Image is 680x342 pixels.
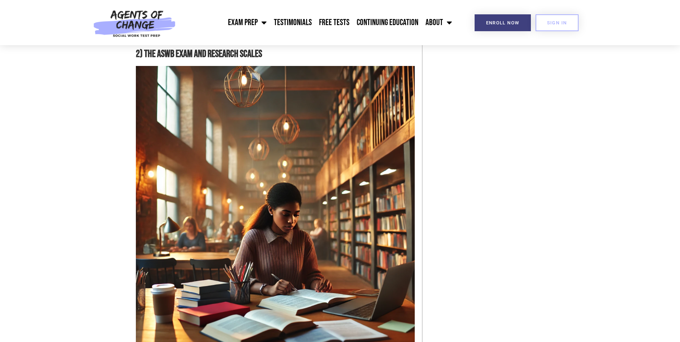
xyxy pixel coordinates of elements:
a: Testimonials [270,14,315,32]
a: SIGN IN [536,14,579,31]
a: Exam Prep [224,14,270,32]
a: Continuing Education [353,14,422,32]
span: Enroll Now [486,20,519,25]
span: SIGN IN [547,20,567,25]
a: Enroll Now [475,14,531,31]
nav: Menu [180,14,456,32]
a: About [422,14,456,32]
a: Free Tests [315,14,353,32]
h2: 2) The ASWB Exam and Research Scales [136,46,415,62]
